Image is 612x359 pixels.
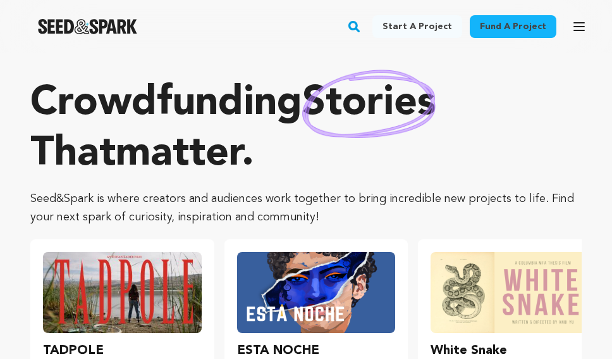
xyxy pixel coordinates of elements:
[30,79,582,180] p: Crowdfunding that .
[470,15,556,38] a: Fund a project
[302,70,436,139] img: hand sketched image
[237,252,396,333] img: ESTA NOCHE image
[116,134,242,175] span: matter
[38,19,137,34] a: Seed&Spark Homepage
[431,252,589,333] img: White Snake image
[38,19,137,34] img: Seed&Spark Logo Dark Mode
[372,15,462,38] a: Start a project
[30,190,582,227] p: Seed&Spark is where creators and audiences work together to bring incredible new projects to life...
[43,252,202,333] img: TADPOLE image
